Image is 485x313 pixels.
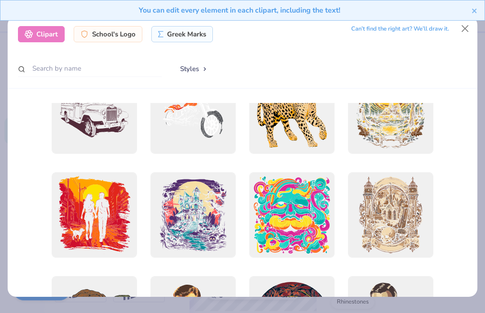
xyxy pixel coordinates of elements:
input: Search by name [18,60,162,77]
button: close [472,5,478,16]
button: Styles [171,60,217,77]
div: Can’t find the right art? We’ll draw it. [351,21,449,37]
div: You can edit every element in each clipart, including the text! [7,5,472,16]
div: Greek Marks [151,26,213,42]
div: School's Logo [74,26,142,42]
button: Close [457,20,474,37]
div: Clipart [18,26,65,42]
